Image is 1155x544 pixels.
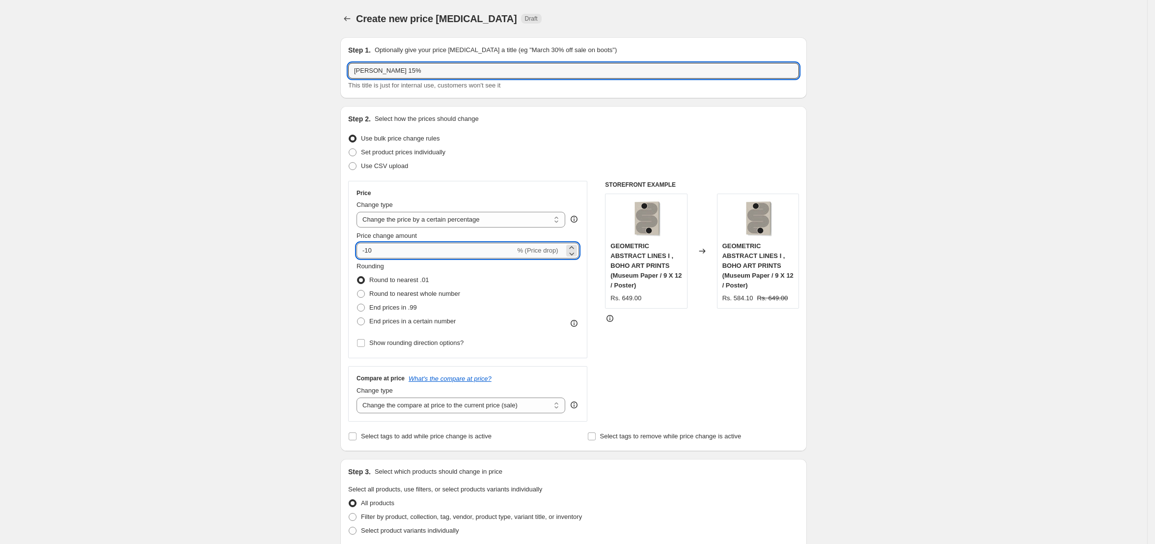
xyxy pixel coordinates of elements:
span: Create new price [MEDICAL_DATA] [356,13,517,24]
p: Select how the prices should change [375,114,479,124]
span: Set product prices individually [361,148,445,156]
span: Price change amount [357,232,417,239]
span: Filter by product, collection, tag, vendor, product type, variant title, or inventory [361,513,582,520]
div: Rs. 649.00 [610,293,641,303]
span: Select tags to add while price change is active [361,432,492,440]
span: End prices in .99 [369,304,417,311]
span: Select all products, use filters, or select products variants individually [348,486,542,493]
div: help [569,400,579,410]
button: Price change jobs [340,12,354,26]
span: All products [361,499,394,507]
span: GEOMETRIC ABSTRACT LINES I , BOHO ART PRINTS (Museum Paper / 9 X 12 / Poster) [610,242,682,289]
span: % (Price drop) [517,247,558,254]
span: GEOMETRIC ABSTRACT LINES I , BOHO ART PRINTS (Museum Paper / 9 X 12 / Poster) [722,242,794,289]
div: Rs. 584.10 [722,293,753,303]
span: Rounding [357,262,384,270]
input: -15 [357,243,515,258]
span: Round to nearest .01 [369,276,429,284]
span: Change type [357,201,393,208]
h2: Step 1. [348,45,371,55]
h6: STOREFRONT EXAMPLE [605,181,799,189]
span: Round to nearest whole number [369,290,460,297]
span: This title is just for internal use, customers won't see it [348,82,500,89]
h2: Step 2. [348,114,371,124]
span: Select tags to remove while price change is active [600,432,742,440]
p: Optionally give your price [MEDICAL_DATA] a title (eg "March 30% off sale on boots") [375,45,617,55]
span: Change type [357,387,393,394]
img: gallerywrap-resized_212f066c-7c3d-4415-9b16-553eb73bee29_80x.jpg [627,199,666,238]
span: Show rounding direction options? [369,339,464,346]
p: Select which products should change in price [375,467,502,477]
input: 30% off holiday sale [348,63,799,79]
span: Use CSV upload [361,162,408,170]
h3: Price [357,189,371,197]
div: help [569,214,579,224]
img: gallerywrap-resized_212f066c-7c3d-4415-9b16-553eb73bee29_80x.jpg [738,199,777,238]
span: Select product variants individually [361,527,459,534]
span: Use bulk price change rules [361,135,440,142]
h2: Step 3. [348,467,371,477]
span: End prices in a certain number [369,317,456,325]
h3: Compare at price [357,374,405,382]
strike: Rs. 649.00 [757,293,788,303]
span: Draft [525,15,538,23]
button: What's the compare at price? [409,375,492,382]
